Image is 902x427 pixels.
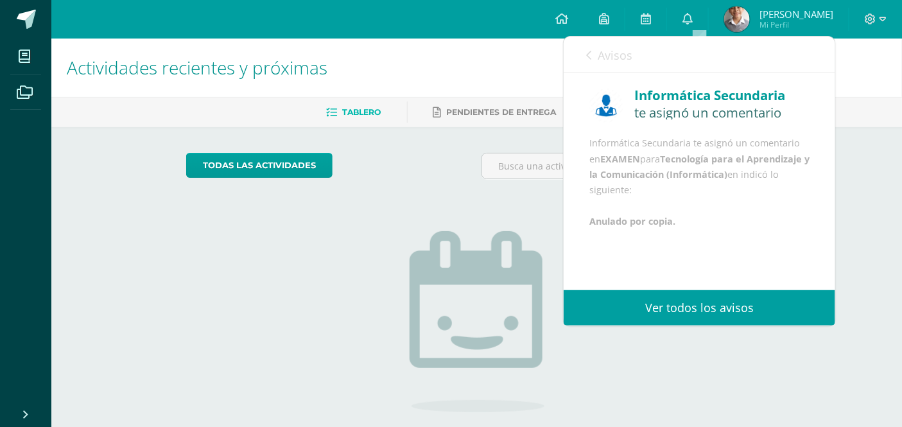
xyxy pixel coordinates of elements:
span: [PERSON_NAME] [759,8,833,21]
div: te asignó un comentario [634,105,810,119]
b: Tecnología para el Aprendizaje y la Comunicación (Informática) [589,153,810,180]
div: Informática Secundaria te asignó un comentario en para en indicó lo siguiente: [589,135,810,230]
a: Pendientes de entrega [433,102,557,123]
a: Tablero [327,102,381,123]
b: Anulado por copia. [589,215,675,227]
a: Ver todos los avisos [564,290,835,326]
span: Pendientes de entrega [447,107,557,117]
b: EXAMEN [600,153,640,165]
span: Mi Perfil [759,19,833,30]
span: Actividades recientes y próximas [67,55,327,80]
span: Avisos [598,48,632,63]
div: Informática Secundaria [634,85,810,105]
img: 891e819e70bbd0836cf63f5cbf581b51.png [724,6,750,32]
img: no_activities.png [410,231,544,412]
a: todas las Actividades [186,153,333,178]
img: 6ed6846fa57649245178fca9fc9a58dd.png [589,89,623,123]
input: Busca una actividad próxima aquí... [482,153,767,179]
span: Tablero [343,107,381,117]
